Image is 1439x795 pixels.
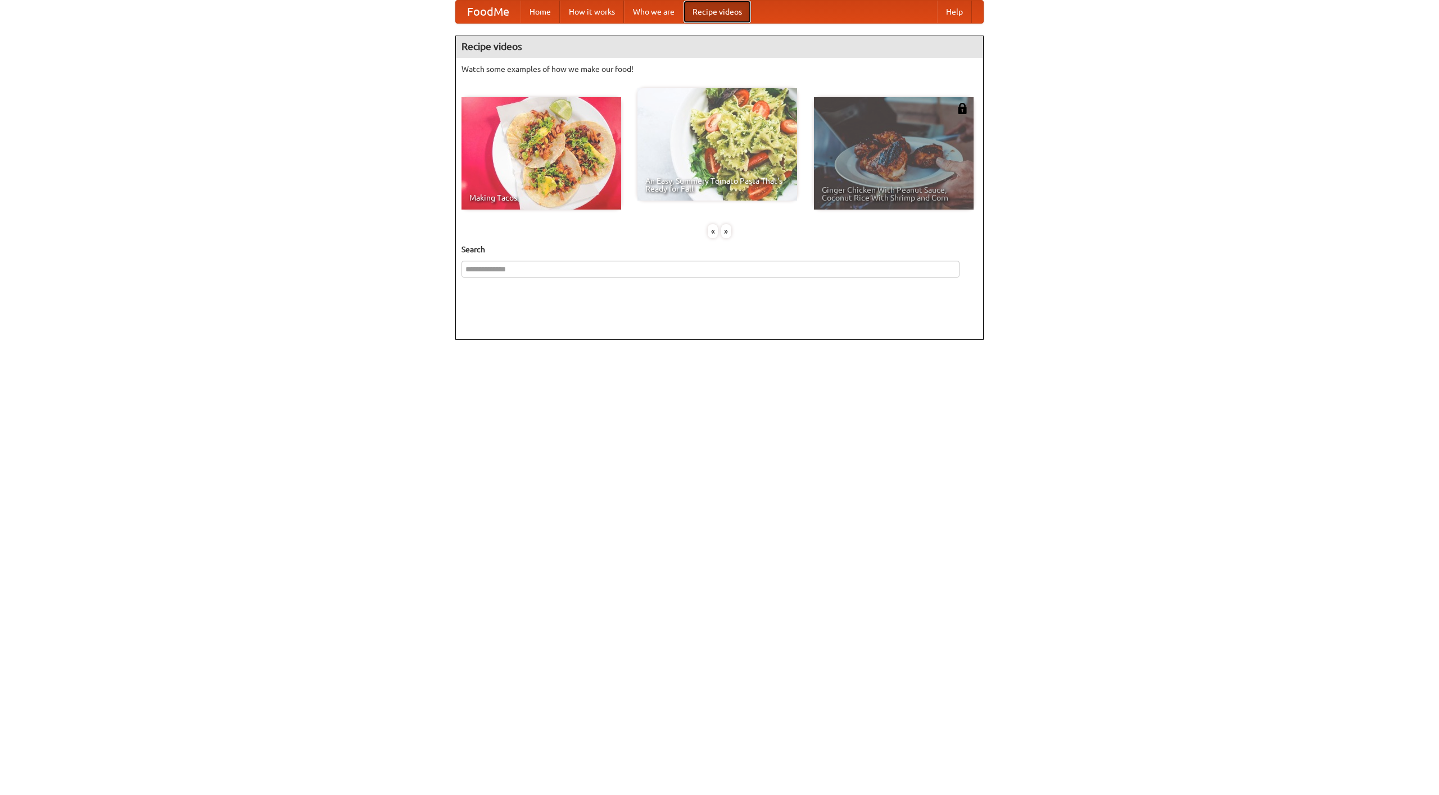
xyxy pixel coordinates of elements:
a: Help [937,1,972,23]
span: Making Tacos [469,194,613,202]
a: How it works [560,1,624,23]
a: Who we are [624,1,684,23]
a: An Easy, Summery Tomato Pasta That's Ready for Fall [637,88,797,201]
a: Making Tacos [461,97,621,210]
span: An Easy, Summery Tomato Pasta That's Ready for Fall [645,177,789,193]
p: Watch some examples of how we make our food! [461,63,978,75]
h5: Search [461,244,978,255]
div: « [708,224,718,238]
h4: Recipe videos [456,35,983,58]
a: Recipe videos [684,1,751,23]
a: FoodMe [456,1,521,23]
div: » [721,224,731,238]
img: 483408.png [957,103,968,114]
a: Home [521,1,560,23]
